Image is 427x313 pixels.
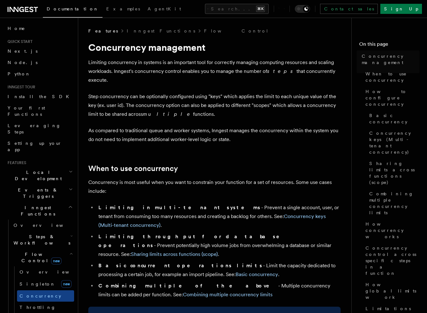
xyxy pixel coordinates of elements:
span: new [61,280,72,288]
a: Singletonnew [17,278,74,290]
a: When to use concurrency [363,68,419,86]
h1: Concurrency management [88,42,341,53]
a: Home [5,23,74,34]
span: Quick start [5,39,32,44]
a: Install the SDK [5,91,74,102]
span: How global limits work [366,281,419,300]
a: Overview [17,266,74,278]
a: Sharing limits across functions (scope) [131,251,218,257]
button: Inngest Functions [5,202,74,220]
button: Local Development [5,167,74,184]
li: - Limit the capacity dedicated to processing a certain job, for example an import pipeline. See: . [97,261,341,279]
a: Documentation [43,2,102,18]
a: Concurrency keys (Multi-tenant concurrency) [367,127,419,158]
span: Concurrency keys (Multi-tenant concurrency) [369,130,419,155]
span: Local Development [5,169,69,182]
span: Next.js [8,49,38,54]
a: How to configure concurrency [363,86,419,110]
a: Combining multiple concurrency limits [367,188,419,218]
p: Limiting concurrency in systems is an important tool for correctly managing computing resources a... [88,58,341,85]
kbd: ⌘K [256,6,265,12]
button: Toggle dark mode [295,5,310,13]
span: Inngest tour [5,85,35,90]
span: How concurrency works [366,221,419,240]
span: Leveraging Steps [8,123,61,134]
button: Events & Triggers [5,184,74,202]
span: Events & Triggers [5,187,69,199]
p: As compared to traditional queue and worker systems, Inngest manages the concurrency within the s... [88,126,341,144]
span: Combining multiple concurrency limits [369,191,419,216]
em: multiple [143,111,193,117]
span: How to configure concurrency [366,88,419,107]
a: When to use concurrency [88,164,178,173]
a: Basic concurrency [236,271,278,277]
p: Step concurrency can be optionally configured using "keys" which applies the limit to each unique... [88,92,341,119]
a: Inngest Functions [127,28,195,34]
span: Your first Functions [8,105,45,117]
a: Concurrency [17,290,74,302]
span: Features [5,160,26,165]
a: Leveraging Steps [5,120,74,138]
a: Python [5,68,74,80]
span: Concurrency control across specific steps in a function [366,245,419,276]
strong: Limiting throughput for database operations [98,233,288,248]
a: AgentKit [144,2,185,17]
a: Next.js [5,45,74,57]
strong: Limiting in multi-tenant systems [98,204,261,210]
span: Documentation [47,6,99,11]
a: Your first Functions [5,102,74,120]
a: Overview [11,220,74,231]
span: Inngest Functions [5,204,68,217]
a: Flow Control [204,28,269,34]
a: Concurrency control across specific steps in a function [363,242,419,279]
span: Limitations [366,305,411,312]
a: How global limits work [363,279,419,303]
a: Sign Up [380,4,422,14]
h4: On this page [359,40,419,50]
button: Flow Controlnew [11,249,74,266]
li: - Multiple concurrency limits can be added per function. See: [97,281,341,299]
span: Singleton [20,281,56,286]
span: Throttling [20,305,56,310]
span: Concurrency [20,293,61,298]
span: AgentKit [148,6,181,11]
strong: Combining multiple of the above [98,283,278,289]
li: - Prevent potentially high volume jobs from overwhelming a database or similar resource. See: . [97,232,341,259]
a: Contact sales [320,4,378,14]
span: Steps & Workflows [11,233,70,246]
span: Python [8,71,31,76]
span: Overview [20,269,85,275]
li: - Prevent a single account, user, or tenant from consuming too many resources and creating a back... [97,203,341,230]
a: Node.js [5,57,74,68]
a: Sharing limits across functions (scope) [367,158,419,188]
span: Flow Control [11,251,69,264]
span: Sharing limits across functions (scope) [369,160,419,186]
span: Home [8,25,25,32]
a: Examples [102,2,144,17]
span: Node.js [8,60,38,65]
button: Steps & Workflows [11,231,74,249]
span: Examples [106,6,140,11]
a: Setting up your app [5,138,74,155]
span: Concurrency management [362,53,419,66]
span: Install the SDK [8,94,73,99]
em: steps [267,68,296,74]
a: How concurrency works [363,218,419,242]
a: Concurrency management [359,50,419,68]
p: Concurrency is most useful when you want to constrain your function for a set of resources. Some ... [88,178,341,196]
span: Setting up your app [8,141,62,152]
a: Basic concurrency [367,110,419,127]
span: new [51,257,61,264]
a: Throttling [17,302,74,313]
span: Overview [14,223,79,228]
span: When to use concurrency [366,71,419,83]
a: Combining multiple concurrency limits [183,292,272,298]
strong: Basic concurrent operations limits [98,263,263,269]
button: Search...⌘K [205,4,269,14]
span: Features [88,28,118,34]
span: Basic concurrency [369,112,419,125]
